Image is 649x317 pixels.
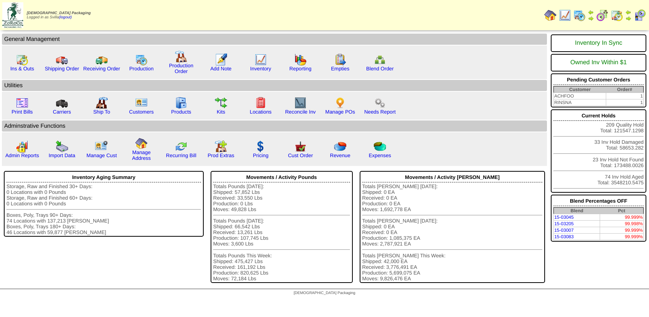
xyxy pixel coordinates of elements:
img: workflow.gif [215,97,227,109]
a: Customers [129,109,154,115]
img: calendarblend.gif [596,9,608,21]
a: (logout) [59,15,72,20]
div: Movements / Activity [PERSON_NAME] [362,172,543,182]
img: invoice2.gif [16,97,28,109]
img: graph2.png [16,140,28,153]
img: managecust.png [95,140,109,153]
img: po.png [334,97,346,109]
img: truck3.gif [56,97,68,109]
a: Reporting [289,66,312,72]
a: Manage Cust [86,153,117,158]
img: graph.gif [294,54,307,66]
img: arrowright.gif [588,15,594,21]
a: Print Bills [11,109,33,115]
a: Shipping Order [45,66,79,72]
td: ACHFOO [554,93,606,99]
img: line_graph.gif [255,54,267,66]
img: workflow.png [374,97,386,109]
td: 1 [606,99,644,106]
span: Logged in as Svilla [27,11,91,20]
a: Recurring Bill [166,153,196,158]
img: import.gif [56,140,68,153]
a: Empties [331,66,349,72]
a: Locations [250,109,271,115]
td: 99.999% [600,227,644,234]
a: Manage POs [325,109,355,115]
img: calendarprod.gif [135,54,148,66]
a: Reconcile Inv [285,109,316,115]
a: Carriers [53,109,71,115]
img: calendarprod.gif [573,9,586,21]
a: Inventory [250,66,271,72]
img: prodextras.gif [215,140,227,153]
a: Admin Reports [5,153,39,158]
img: arrowleft.gif [625,9,631,15]
a: Blend Order [366,66,394,72]
a: Import Data [49,153,75,158]
div: Movements / Activity Pounds [213,172,350,182]
img: truck.gif [56,54,68,66]
a: 15-03083 [554,234,574,239]
th: Blend [554,208,600,214]
img: orders.gif [215,54,227,66]
span: [DEMOGRAPHIC_DATA] Packaging [27,11,91,15]
div: Inventory In Sync [553,36,644,50]
img: line_graph2.gif [294,97,307,109]
div: Inventory Aging Summary [6,172,201,182]
th: Order# [606,86,644,93]
td: Adminstrative Functions [2,120,547,132]
img: dollar.gif [255,140,267,153]
img: cust_order.png [294,140,307,153]
img: factory.gif [175,50,187,63]
a: Kits [217,109,225,115]
img: network.png [374,54,386,66]
a: Revenue [330,153,350,158]
a: Needs Report [364,109,396,115]
img: calendarinout.gif [16,54,28,66]
a: Cust Order [288,153,313,158]
th: Pct [600,208,644,214]
div: Pending Customer Orders [553,75,644,85]
div: Owned Inv Within $1 [553,55,644,70]
img: arrowright.gif [625,15,631,21]
img: arrowleft.gif [588,9,594,15]
a: Add Note [210,66,232,72]
a: 15-03205 [554,221,574,226]
td: 99.999% [600,234,644,240]
img: zoroco-logo-small.webp [2,2,23,28]
a: 15-03007 [554,228,574,233]
td: 1 [606,93,644,99]
a: Prod Extras [208,153,234,158]
img: factory2.gif [96,97,108,109]
img: pie_chart.png [334,140,346,153]
a: Production [129,66,154,72]
img: truck2.gif [96,54,108,66]
img: customers.gif [135,97,148,109]
div: Storage, Raw and Finished 30+ Days: 0 Locations with 0 Pounds Storage, Raw and Finished 60+ Days:... [6,184,201,235]
th: Customer [554,86,606,93]
a: Expenses [369,153,391,158]
a: Production Order [169,63,193,74]
div: 209 Quality Hold Total: 121547.1298 33 Inv Hold Damaged Total: 58653.282 23 Inv Hold Not Found To... [551,109,646,193]
td: 99.998% [600,221,644,227]
div: Current Holds [553,111,644,121]
img: line_graph.gif [559,9,571,21]
a: Pricing [253,153,269,158]
td: RINSNA [554,99,606,106]
a: Products [171,109,191,115]
div: Blend Percentages OFF [553,196,644,206]
a: 15-03045 [554,215,574,220]
span: [DEMOGRAPHIC_DATA] Packaging [294,291,355,295]
img: reconcile.gif [175,140,187,153]
img: pie_chart2.png [374,140,386,153]
td: Utilities [2,80,547,91]
td: General Management [2,34,547,45]
img: calendarcustomer.gif [634,9,646,21]
img: locations.gif [255,97,267,109]
a: Manage Address [132,150,151,161]
img: calendarinout.gif [611,9,623,21]
td: 99.999% [600,214,644,221]
a: Receiving Order [83,66,120,72]
a: Ins & Outs [10,66,34,72]
img: cabinet.gif [175,97,187,109]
